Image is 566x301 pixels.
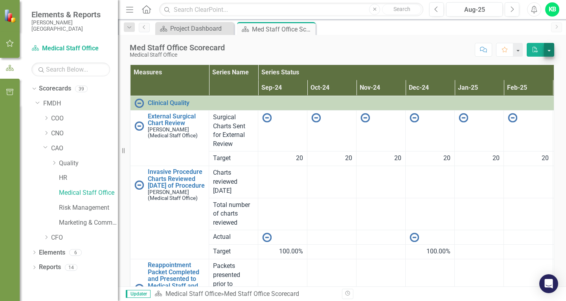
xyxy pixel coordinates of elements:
a: Elements [39,248,65,257]
span: 20 [443,154,450,163]
td: Double-Click to Edit [504,110,553,151]
td: Double-Click to Edit [357,259,406,300]
img: No Information [360,113,370,122]
button: Search [382,4,421,15]
button: Aug-25 [446,2,503,17]
td: Double-Click to Edit [258,198,307,230]
span: Charts reviewed [DATE] [213,168,254,196]
a: Medical Staff Office [31,44,110,53]
input: Search Below... [31,63,110,76]
input: Search ClearPoint... [159,3,423,17]
td: Double-Click to Edit [455,259,504,300]
img: No Information [134,98,144,108]
a: CFO [51,233,118,242]
div: Med Staff Office Scorecard [252,24,314,34]
span: Target [213,154,254,163]
td: Double-Click to Edit [406,259,455,300]
img: No Information [262,113,272,122]
a: Marketing & Communications [59,218,118,227]
a: Medical Staff Office [165,290,221,297]
div: Open Intercom Messenger [539,274,558,293]
span: 20 [296,154,303,163]
div: Medical Staff Office [130,52,225,58]
img: No Information [262,233,272,242]
td: Double-Click to Edit [406,166,455,198]
img: No Information [410,113,419,122]
a: COO [51,114,118,123]
div: 6 [69,249,82,256]
a: FMDH [43,99,118,108]
a: Risk Management [59,203,118,212]
img: ClearPoint Strategy [4,9,18,23]
td: Double-Click to Edit [504,259,553,300]
span: Updater [126,290,151,298]
img: No Information [134,121,144,131]
td: Double-Click to Edit [406,198,455,230]
span: 100.00% [426,247,450,256]
td: Double-Click to Edit [357,110,406,151]
td: Double-Click to Edit [455,110,504,151]
a: External Surgical Chart Review [148,113,205,127]
span: Total number of charts reviewed [213,201,254,228]
td: Double-Click to Edit [307,110,357,151]
span: Search [393,6,410,12]
span: Elements & Reports [31,10,110,19]
span: Surgical Charts Sent for External Review [213,113,254,149]
a: Quality [59,159,118,168]
img: No Information [459,113,468,122]
span: 100.00% [279,247,303,256]
span: Target [213,247,254,256]
img: No Information [311,113,321,122]
td: Double-Click to Edit [258,259,307,300]
a: Reports [39,263,61,272]
div: Med Staff Office Scorecard [224,290,299,297]
div: 14 [65,264,77,271]
div: 39 [75,85,88,92]
div: Project Dashboard [170,24,232,33]
div: » [154,290,336,299]
a: HR [59,174,118,183]
button: KB [545,2,559,17]
img: No Information [410,233,419,242]
a: CNO [51,129,118,138]
a: CAO [51,144,118,153]
span: 20 [542,154,549,163]
td: Double-Click to Edit [258,166,307,198]
img: No Information [134,284,144,293]
a: Scorecards [39,84,71,93]
a: Medical Staff Office [59,188,118,198]
span: Packets presented prior to expiration [213,262,254,297]
td: Double-Click to Edit [406,110,455,151]
small: [PERSON_NAME] (Medical Staff Office) [148,127,205,138]
span: 20 [394,154,401,163]
a: Project Dashboard [157,24,232,33]
img: No Information [134,180,144,190]
img: No Information [508,113,517,122]
td: Double-Click to Edit [307,259,357,300]
span: Actual [213,233,254,242]
small: [PERSON_NAME][GEOGRAPHIC_DATA] [31,19,110,32]
td: Double-Click to Edit Right Click for Context Menu [130,166,209,259]
a: Invasive Procedure Charts Reviewed [DATE] of Procedure [148,168,205,189]
td: Double-Click to Edit Right Click for Context Menu [130,110,209,166]
td: Double-Click to Edit [258,110,307,151]
span: 20 [492,154,500,163]
div: Aug-25 [449,5,500,15]
div: Med Staff Office Scorecard [130,43,225,52]
small: [PERSON_NAME] (Medical Staff Office) [148,189,205,201]
span: 20 [345,154,352,163]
